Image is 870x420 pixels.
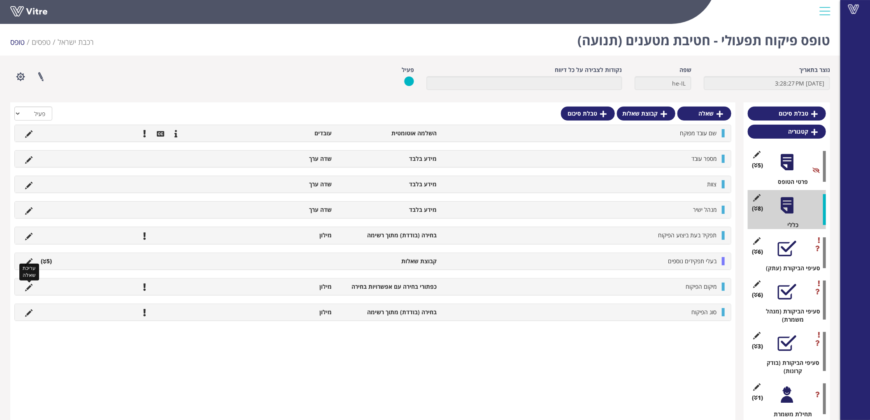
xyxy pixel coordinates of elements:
[658,231,716,239] span: תפקיד בעת ביצוע הפיקוח
[693,206,716,213] span: מנהל ישיר
[231,283,336,291] li: מילון
[707,180,716,188] span: צוות
[752,161,763,169] span: (5 )
[402,66,414,74] label: פעיל
[231,129,336,137] li: עובדים
[691,155,716,162] span: מספר עובד
[754,178,826,186] div: פרטי הטופס
[336,308,441,316] li: בחירה (בודדת) מתוך רשימה
[231,180,336,188] li: שדה ערך
[10,37,32,48] li: טופס
[336,206,441,214] li: מידע בלבד
[754,264,826,272] div: סעיפי הביקורת (עתק)
[748,107,826,121] a: טבלת סיכום
[752,342,763,350] span: (3 )
[752,248,763,256] span: (6 )
[231,155,336,163] li: שדה ערך
[58,37,94,47] span: 335
[752,291,763,299] span: (6 )
[617,107,675,121] a: קבוצת שאלות
[754,221,826,229] div: כללי
[231,308,336,316] li: מילון
[231,206,336,214] li: שדה ערך
[577,21,830,56] h1: טופס פיקוח תפעולי - חטיבת מטענים (תנועה)
[37,257,56,265] li: (5 )
[336,129,441,137] li: השלמה אוטומטית
[754,307,826,324] div: סעיפי הביקורת (מנהל משמרת)
[748,125,826,139] a: קטגוריה
[691,308,716,316] span: סוג הפיקוח
[336,180,441,188] li: מידע בלבד
[754,359,826,375] div: סעיפי הביקורת (בודק קרונות)
[336,283,441,291] li: כפתורי בחירה עם אפשרויות בחירה
[336,231,441,239] li: בחירה (בודדת) מתוך רשימה
[336,257,441,265] li: קבוצת שאלות
[19,264,39,280] div: עריכת שאלה
[336,155,441,163] li: מידע בלבד
[231,231,336,239] li: מילון
[668,257,716,265] span: בעלי תפקידים נוספים
[799,66,830,74] label: נוצר בתאריך
[686,283,716,290] span: מיקום הפיקוח
[680,129,716,137] span: שם עובד מפוקח
[679,66,691,74] label: שפה
[754,410,826,418] div: תחילת משמרת
[32,37,51,47] a: טפסים
[404,76,414,86] img: yes
[752,394,763,402] span: (1 )
[561,107,615,121] a: טבלת סיכום
[677,107,731,121] a: שאלה
[555,66,622,74] label: נקודות לצבירה על כל דיווח
[752,204,763,213] span: (8 )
